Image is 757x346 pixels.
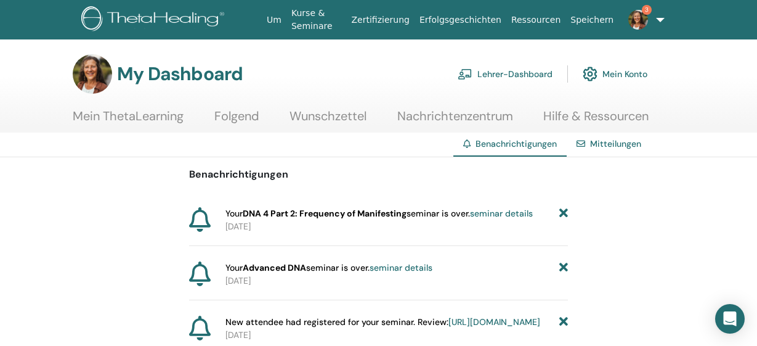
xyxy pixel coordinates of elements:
a: Erfolgsgeschichten [415,9,506,31]
img: chalkboard-teacher.svg [458,68,472,80]
p: [DATE] [225,220,567,233]
a: Hilfe & Ressourcen [543,109,649,133]
a: Zertifizierung [347,9,415,31]
a: Nachrichtenzentrum [397,109,513,133]
a: Ressourcen [506,9,565,31]
p: [DATE] [225,329,567,342]
span: Benachrichtigungen [476,138,557,149]
a: Mein Konto [583,60,647,88]
p: Benachrichtigungen [189,167,568,182]
a: Wunschzettel [289,109,366,133]
a: Um [262,9,286,31]
a: seminar details [370,262,432,273]
span: Your seminar is over. [225,262,432,274]
a: Speichern [565,9,618,31]
a: Mein ThetaLearning [73,109,184,133]
h3: My Dashboard [117,63,243,85]
img: logo.png [81,6,229,34]
a: Folgend [214,109,259,133]
a: Mitteilungen [590,138,641,149]
strong: DNA 4 Part 2: Frequency of Manifesting [243,208,407,219]
img: default.jpg [628,10,648,30]
img: cog.svg [583,64,597,84]
strong: Advanced DNA [243,262,306,273]
img: default.jpg [73,54,112,94]
span: Your seminar is over. [225,207,533,220]
p: [DATE] [225,274,567,287]
div: Open Intercom Messenger [715,304,745,334]
span: 3 [642,5,652,15]
a: seminar details [470,208,533,219]
a: Lehrer-Dashboard [458,60,553,88]
a: [URL][DOMAIN_NAME] [448,316,540,327]
a: Kurse & Seminare [286,2,347,38]
span: New attendee had registered for your seminar. Review: [225,316,540,329]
